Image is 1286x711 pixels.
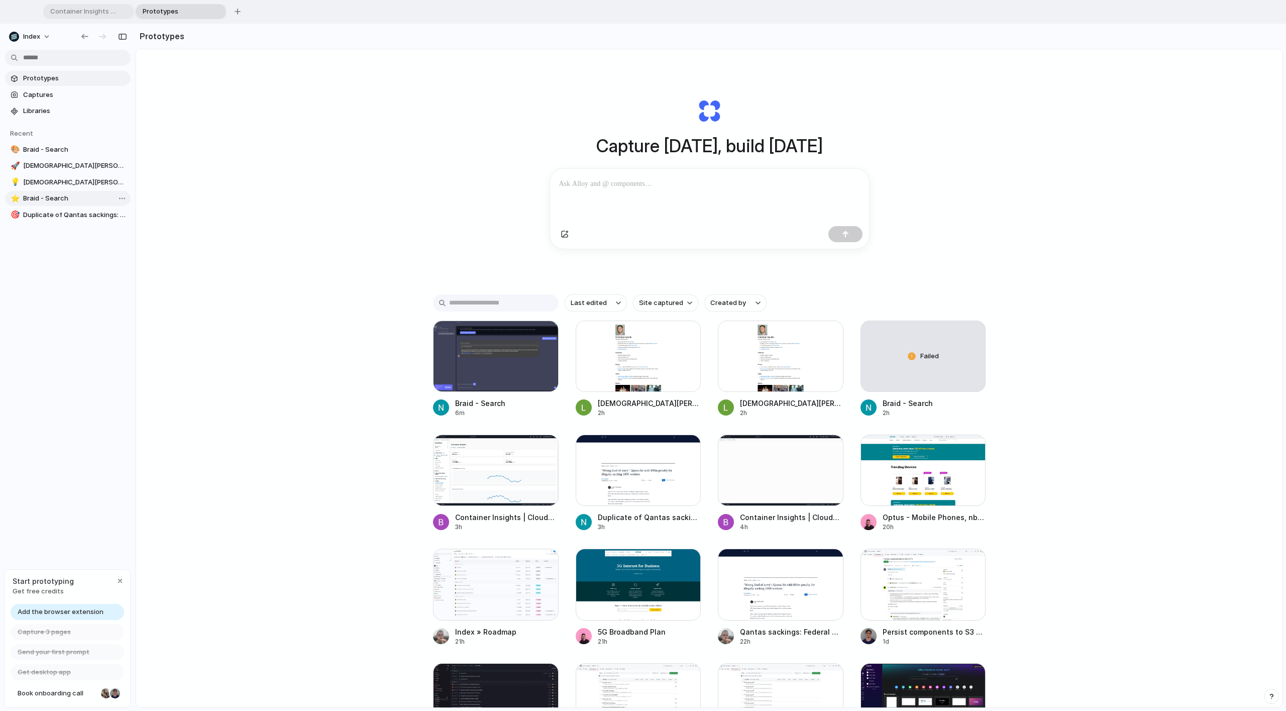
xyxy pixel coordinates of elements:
a: 🚀[DEMOGRAPHIC_DATA][PERSON_NAME] [5,158,131,173]
a: Braid - SearchBraid - Search6m [433,321,559,418]
div: [DEMOGRAPHIC_DATA][PERSON_NAME] [740,398,843,409]
button: 💡 [9,177,19,187]
button: Index [5,29,56,45]
button: Created by [704,294,767,312]
button: 🎨 [9,145,19,155]
span: [DEMOGRAPHIC_DATA][PERSON_NAME] [23,177,127,187]
div: 🎨 [11,144,18,155]
div: 21h [598,637,666,646]
div: 22h [740,637,843,646]
a: Christian Iacullo[DEMOGRAPHIC_DATA][PERSON_NAME]2h [718,321,843,418]
div: 21h [455,637,516,646]
a: Duplicate of Qantas sackings: Federal Court hits airline with $90m penalty for 1800 illegal sacki... [576,435,701,532]
span: Site captured [639,298,683,308]
div: Container Insights | CloudWatch | us-west-2 [43,4,134,19]
span: Prototypes [23,73,127,83]
span: Prototypes [139,7,210,17]
div: Prototypes [136,4,226,19]
div: 🎯 [11,209,18,221]
span: Failed [920,351,939,361]
span: Captures [23,90,127,100]
span: Get desktop app [18,667,71,677]
a: Add the browser extension [11,604,124,620]
a: Book onboarding call [11,685,124,701]
div: Container Insights | CloudWatch | us-west-2 [740,512,843,523]
span: Duplicate of Qantas sackings: Federal Court hits airline with $90m penalty for 1800 illegal sacki... [23,210,127,220]
div: 3h [598,523,701,532]
span: Last edited [571,298,607,308]
h1: Capture [DATE], build [DATE] [596,133,823,159]
a: FailedBraid - Search2h [861,321,986,418]
span: Recent [10,129,33,137]
span: Capture 3 pages [18,627,71,637]
div: 20h [883,523,986,532]
a: Christian Iacullo[DEMOGRAPHIC_DATA][PERSON_NAME]2h [576,321,701,418]
button: Site captured [633,294,698,312]
span: Start prototyping [13,576,74,586]
div: [DEMOGRAPHIC_DATA][PERSON_NAME] [598,398,701,409]
div: Qantas sackings: Federal Court hits airline with $90m penalty for 1800 illegal sackings in [DATE] [740,627,843,637]
span: Container Insights | CloudWatch | us-west-2 [46,7,118,17]
a: Container Insights | CloudWatch | us-west-2Container Insights | CloudWatch | us-west-23h [433,435,559,532]
div: 🚀 [11,160,18,172]
span: Braid - Search [23,145,127,155]
div: 4h [740,523,843,532]
a: 🎯Duplicate of Qantas sackings: Federal Court hits airline with $90m penalty for 1800 illegal sack... [5,208,131,223]
div: 1d [883,637,986,646]
div: 2h [740,409,843,418]
button: 🎯 [9,210,19,220]
div: ⭐ [11,193,18,205]
h2: Prototypes [136,30,184,42]
a: Container Insights | CloudWatch | us-west-2Container Insights | CloudWatch | us-west-24h [718,435,843,532]
div: 6m [455,409,505,418]
a: Libraries [5,104,131,119]
button: Last edited [565,294,627,312]
button: ⭐ [9,193,19,204]
div: Braid - Search [455,398,505,409]
div: Index » Roadmap [455,627,516,637]
a: Qantas sackings: Federal Court hits airline with $90m penalty for 1800 illegal sackings in 2020Qa... [718,549,843,646]
span: Get free credits [13,586,74,596]
a: 5G Broadband Plan5G Broadband Plan21h [576,549,701,646]
a: Index » RoadmapIndex » Roadmap21h [433,549,559,646]
div: Christian Iacullo [109,687,121,699]
span: Libraries [23,106,127,116]
div: Nicole Kubica [100,687,112,699]
span: [DEMOGRAPHIC_DATA][PERSON_NAME] [23,161,127,171]
span: Book onboarding call [18,688,97,698]
div: 2h [598,409,701,418]
div: 💡 [11,176,18,188]
div: Container Insights | CloudWatch | us-west-2 [455,512,559,523]
a: Optus - Mobile Phones, nbn, Home Internet, Entertainment and SportOptus - Mobile Phones, nbn, Hom... [861,435,986,532]
a: Captures [5,87,131,103]
span: Braid - Search [23,193,127,204]
div: 2h [883,409,933,418]
a: Persist components to S3 by iaculch · Pull Request #2971 · Index-Technologies/indexPersist compon... [861,549,986,646]
div: Duplicate of Qantas sackings: Federal Court hits airline with $90m penalty for 1800 illegal sacki... [598,512,701,523]
div: Optus - Mobile Phones, nbn, Home Internet, Entertainment and Sport [883,512,986,523]
div: 5G Broadband Plan [598,627,666,637]
span: Created by [710,298,746,308]
button: 🚀 [9,161,19,171]
div: Persist components to S3 by [PERSON_NAME] Request #2971 · Index-Technologies/index [883,627,986,637]
a: 💡[DEMOGRAPHIC_DATA][PERSON_NAME] [5,175,131,190]
span: Send your first prompt [18,647,89,657]
span: Add the browser extension [18,607,103,617]
div: Braid - Search [883,398,933,409]
a: Prototypes [5,71,131,86]
span: Index [23,32,40,42]
div: 3h [455,523,559,532]
a: ⭐Braid - Search [5,191,131,206]
a: 🎨Braid - Search [5,142,131,157]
